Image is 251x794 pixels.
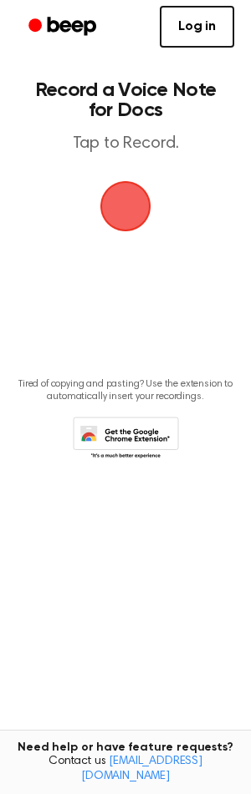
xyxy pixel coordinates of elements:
img: Beep Logo [100,181,151,231]
a: Log in [160,6,234,48]
span: Contact us [10,755,241,784]
h1: Record a Voice Note for Docs [30,80,221,120]
p: Tired of copying and pasting? Use the extension to automatically insert your recordings. [13,378,238,403]
a: Beep [17,11,111,43]
p: Tap to Record. [30,134,221,154]
a: [EMAIL_ADDRESS][DOMAIN_NAME] [81,756,202,782]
